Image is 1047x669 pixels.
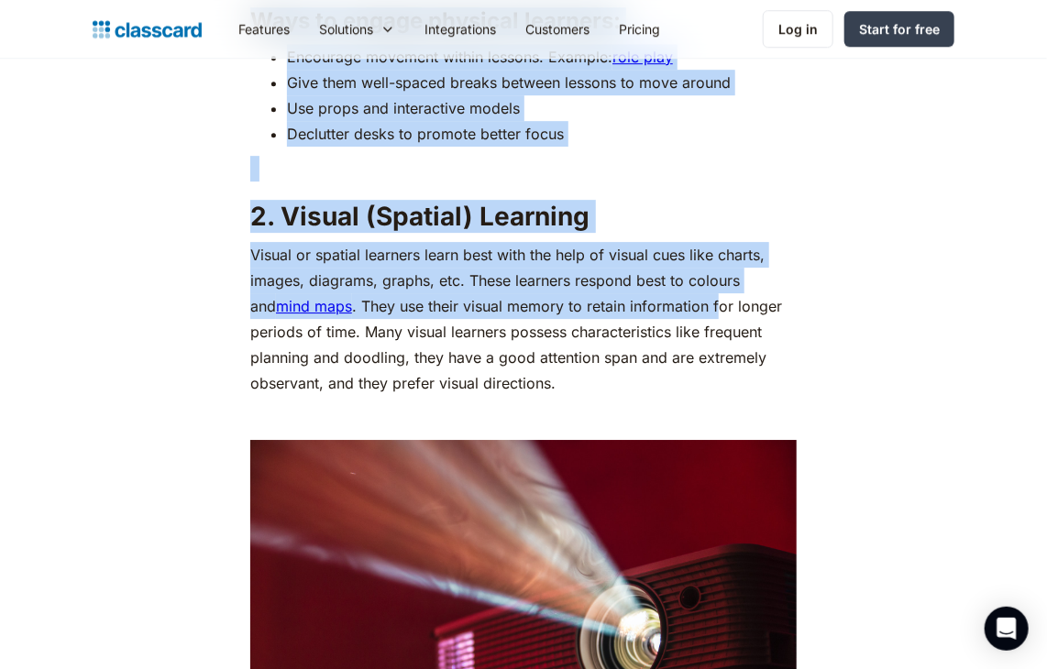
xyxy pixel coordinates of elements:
[276,297,352,315] a: mind maps
[778,19,818,38] div: Log in
[511,8,604,49] a: Customers
[319,19,373,38] div: Solutions
[410,8,511,49] a: Integrations
[250,405,797,431] p: ‍
[287,70,797,95] li: Give them well-spaced breaks between lessons to move around
[612,48,673,66] a: role play
[985,607,1029,651] div: Open Intercom Messenger
[844,11,954,47] a: Start for free
[859,19,940,38] div: Start for free
[604,8,675,49] a: Pricing
[250,201,590,232] strong: 2. Visual (Spatial) Learning
[250,242,797,396] p: Visual or spatial learners learn best with the help of visual cues like charts, images, diagrams,...
[304,8,410,49] div: Solutions
[287,121,797,147] li: Declutter desks to promote better focus
[763,10,833,48] a: Log in
[287,95,797,121] li: Use props and interactive models
[224,8,304,49] a: Features
[93,16,202,42] a: home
